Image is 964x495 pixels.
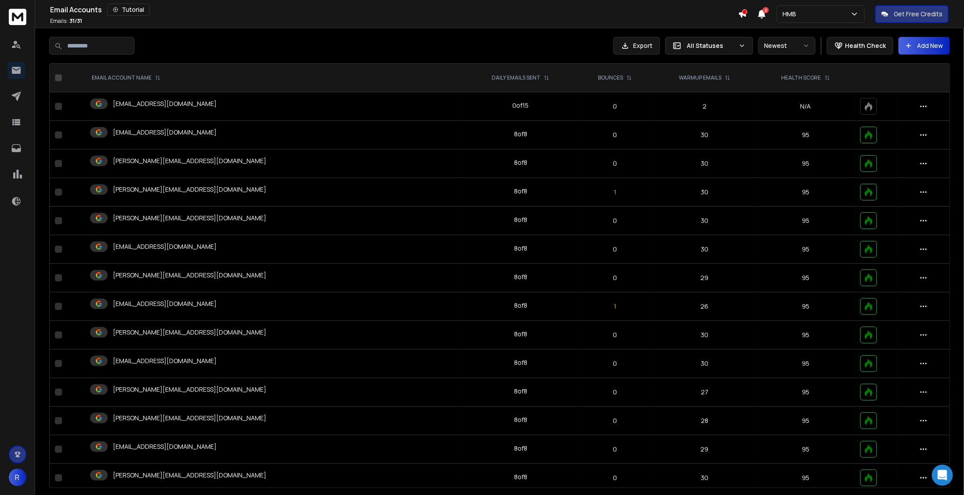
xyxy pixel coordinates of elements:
p: 1 [583,188,648,197]
button: Newest [758,37,815,55]
button: Health Check [827,37,893,55]
td: 95 [757,178,855,207]
p: All Statuses [687,41,735,50]
div: 0 of 15 [512,101,529,110]
p: [EMAIL_ADDRESS][DOMAIN_NAME] [113,357,217,365]
td: 30 [653,207,757,235]
p: WARMUP EMAILS [679,74,721,81]
div: 8 of 8 [514,358,527,367]
button: R [9,469,26,486]
p: 0 [583,331,648,339]
div: 8 of 8 [514,215,527,224]
td: 95 [757,264,855,292]
td: 95 [757,349,855,378]
p: 0 [583,359,648,368]
td: 30 [653,349,757,378]
td: 95 [757,321,855,349]
p: [PERSON_NAME][EMAIL_ADDRESS][DOMAIN_NAME] [113,385,266,394]
div: 8 of 8 [514,158,527,167]
p: 0 [583,131,648,139]
p: [EMAIL_ADDRESS][DOMAIN_NAME] [113,299,217,308]
div: 8 of 8 [514,301,527,310]
p: Emails : [50,18,82,25]
div: 8 of 8 [514,387,527,396]
td: 95 [757,378,855,407]
button: Export [613,37,660,55]
div: Email Accounts [50,4,738,16]
div: 8 of 8 [514,273,527,281]
td: 2 [653,92,757,121]
td: 95 [757,464,855,492]
td: 95 [757,407,855,435]
div: Open Intercom Messenger [932,465,953,486]
p: 0 [583,159,648,168]
p: 1 [583,302,648,311]
div: 8 of 8 [514,444,527,453]
div: 8 of 8 [514,330,527,338]
td: 95 [757,149,855,178]
button: Tutorial [107,4,150,16]
td: 30 [653,149,757,178]
p: [PERSON_NAME][EMAIL_ADDRESS][DOMAIN_NAME] [113,471,266,480]
p: 0 [583,473,648,482]
div: 8 of 8 [514,473,527,481]
button: Get Free Credits [875,5,949,23]
td: 95 [757,121,855,149]
p: [EMAIL_ADDRESS][DOMAIN_NAME] [113,128,217,137]
p: HMB [783,10,800,18]
p: [EMAIL_ADDRESS][DOMAIN_NAME] [113,242,217,251]
p: N/A [762,102,850,111]
td: 29 [653,435,757,464]
div: 8 of 8 [514,130,527,138]
p: [EMAIL_ADDRESS][DOMAIN_NAME] [113,442,217,451]
p: [PERSON_NAME][EMAIL_ADDRESS][DOMAIN_NAME] [113,271,266,280]
td: 30 [653,121,757,149]
td: 28 [653,407,757,435]
p: Health Check [845,41,886,50]
p: 0 [583,388,648,397]
p: 0 [583,245,648,254]
td: 95 [757,207,855,235]
div: 8 of 8 [514,415,527,424]
span: 31 / 31 [69,17,82,25]
p: 0 [583,216,648,225]
td: 30 [653,178,757,207]
p: 0 [583,273,648,282]
td: 95 [757,292,855,321]
p: [PERSON_NAME][EMAIL_ADDRESS][DOMAIN_NAME] [113,414,266,422]
span: 2 [763,7,769,13]
p: [PERSON_NAME][EMAIL_ADDRESS][DOMAIN_NAME] [113,185,266,194]
p: Get Free Credits [894,10,942,18]
p: [PERSON_NAME][EMAIL_ADDRESS][DOMAIN_NAME] [113,157,266,165]
td: 95 [757,235,855,264]
p: [PERSON_NAME][EMAIL_ADDRESS][DOMAIN_NAME] [113,328,266,337]
td: 29 [653,264,757,292]
p: 0 [583,416,648,425]
p: BOUNCES [598,74,623,81]
p: HEALTH SCORE [782,74,821,81]
button: Add New [899,37,950,55]
p: [PERSON_NAME][EMAIL_ADDRESS][DOMAIN_NAME] [113,214,266,222]
td: 95 [757,435,855,464]
div: 8 of 8 [514,244,527,253]
td: 30 [653,235,757,264]
td: 27 [653,378,757,407]
td: 26 [653,292,757,321]
p: 0 [583,102,648,111]
p: [EMAIL_ADDRESS][DOMAIN_NAME] [113,99,217,108]
div: EMAIL ACCOUNT NAME [92,74,160,81]
p: 0 [583,445,648,454]
div: 8 of 8 [514,187,527,196]
td: 30 [653,464,757,492]
td: 30 [653,321,757,349]
p: DAILY EMAILS SENT [492,74,540,81]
